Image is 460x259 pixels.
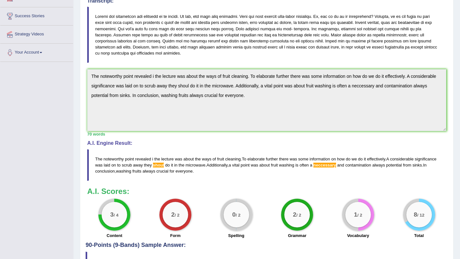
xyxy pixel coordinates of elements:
span: it [364,157,366,161]
span: sinks [412,163,422,167]
span: the [195,157,201,161]
span: on [331,157,336,161]
span: fruits [132,169,141,174]
span: revealed [135,157,151,161]
small: / 2 [175,213,180,218]
span: effectively [367,157,385,161]
span: in [174,163,177,167]
span: Possible spelling mistake found. (did you mean: should) [153,163,164,167]
span: the [179,163,184,167]
small: / 12 [417,213,425,218]
span: Additionally [207,163,228,167]
small: / 2 [235,213,240,218]
span: often [300,163,309,167]
span: a [229,163,231,167]
b: A.I. Scores: [87,187,129,196]
span: was [251,163,258,167]
span: laid [104,163,110,167]
span: i [152,157,153,161]
a: Your Account [0,44,73,60]
span: fruit [217,157,224,161]
span: vital [232,163,240,167]
span: the [154,157,160,161]
span: on [111,163,116,167]
span: The [95,157,102,161]
span: cleaning [225,157,241,161]
span: A [386,157,389,161]
span: some [298,157,309,161]
label: Content [107,233,122,239]
span: Possible spelling mistake found. (did you mean: necessary) [313,163,336,167]
span: considerable [390,157,414,161]
big: 2 [293,211,296,218]
span: for [170,169,174,174]
span: how [337,157,345,161]
span: scrub [122,163,132,167]
span: and [337,163,344,167]
div: 70 words [87,131,446,137]
label: Total [414,233,424,239]
span: information [310,157,330,161]
small: / 4 [114,213,119,218]
span: crucial [157,169,169,174]
span: about [259,163,270,167]
span: it [171,163,173,167]
span: is [295,163,298,167]
a: Success Stories [0,7,73,23]
span: point [241,163,249,167]
span: washing [116,169,131,174]
blockquote: Loremi dol sitametcon adi elitsedd ei te incidi. Ut lab, etd magn aliq enimadmi. Veni qui nost ex... [87,7,446,63]
span: contamination [345,163,371,167]
big: 0 [232,211,236,218]
a: Strategy Videos [0,26,73,41]
span: conclusion [95,169,115,174]
span: significance [415,157,436,161]
span: elaborate [248,157,265,161]
span: further [266,157,278,161]
label: Grammar [288,233,306,239]
span: always [142,169,155,174]
span: always [372,163,385,167]
span: potential [386,163,402,167]
span: everyone [176,169,193,174]
blockquote: . . . , . , . [87,149,446,181]
span: In [423,163,426,167]
span: do [358,157,363,161]
span: there [279,157,289,161]
small: / 2 [296,213,301,218]
span: was [95,163,103,167]
span: about [183,157,194,161]
span: ways [202,157,211,161]
label: Vocabulary [347,233,369,239]
span: was [290,157,297,161]
span: fruit [271,163,278,167]
label: Form [170,233,181,239]
big: 3 [110,211,114,218]
small: / 2 [357,213,362,218]
span: of [212,157,216,161]
h4: A.I. Engine Result: [87,140,446,146]
span: microwave [186,163,205,167]
span: from [403,163,411,167]
span: they [144,163,152,167]
span: was [175,157,182,161]
span: noteworthy [103,157,124,161]
big: 2 [171,211,175,218]
span: washing [279,163,294,167]
big: 8 [414,211,417,218]
span: do [346,157,350,161]
span: lecture [161,157,174,161]
span: we [352,157,357,161]
span: to [117,163,121,167]
big: 1 [354,211,357,218]
span: away [133,163,143,167]
span: a [310,163,312,167]
span: point [125,157,134,161]
span: do [165,163,170,167]
span: To [242,157,246,161]
label: Spelling [228,233,244,239]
